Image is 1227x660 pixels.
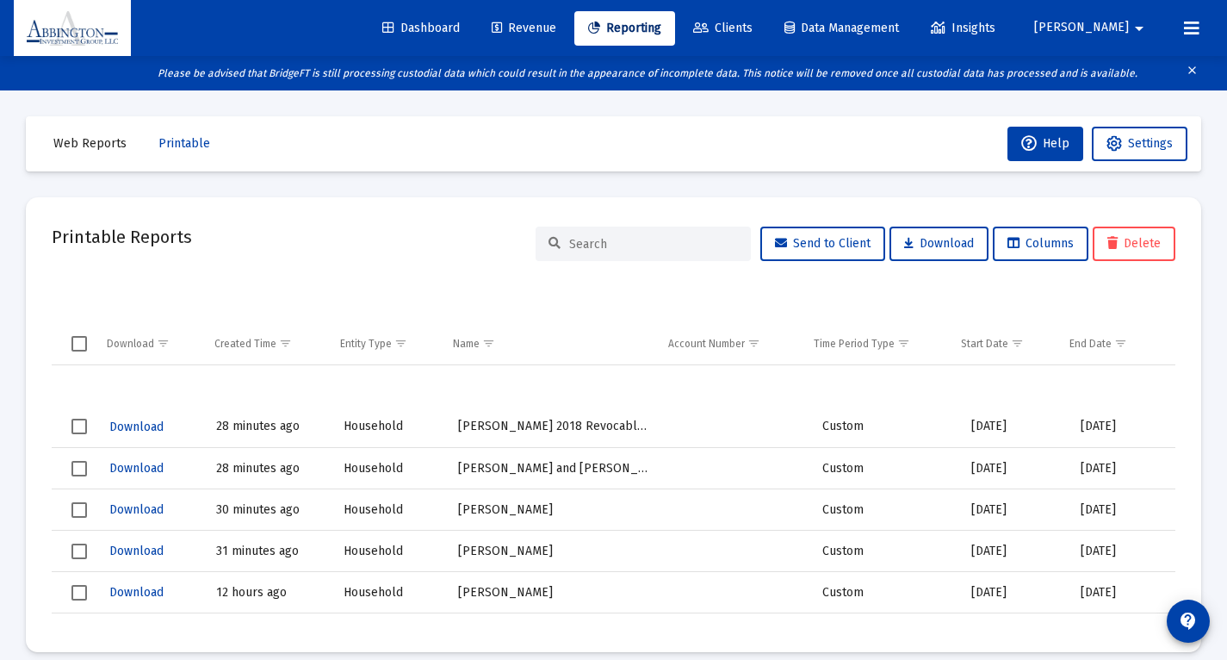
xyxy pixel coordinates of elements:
[771,11,913,46] a: Data Management
[369,11,474,46] a: Dashboard
[993,227,1088,261] button: Columns
[71,419,87,434] div: Select row
[1069,337,1112,351] div: End Date
[810,531,960,572] td: Custom
[332,407,446,448] td: Household
[109,544,164,558] span: Download
[810,613,960,655] td: Custom
[328,323,442,364] td: Column Entity Type
[145,127,224,161] button: Printable
[204,489,331,531] td: 30 minutes ago
[71,502,87,518] div: Select row
[71,336,87,352] div: Select all
[332,531,446,572] td: Household
[1034,21,1129,35] span: [PERSON_NAME]
[1069,489,1175,531] td: [DATE]
[204,531,331,572] td: 31 minutes ago
[810,407,960,448] td: Custom
[959,572,1069,613] td: [DATE]
[332,448,446,489] td: Household
[1093,227,1175,261] button: Delete
[959,407,1069,448] td: [DATE]
[802,323,950,364] td: Column Time Period Type
[1114,337,1127,350] span: Show filter options for column 'End Date'
[332,572,446,613] td: Household
[1013,10,1170,45] button: [PERSON_NAME]
[1021,136,1069,151] span: Help
[27,11,118,46] img: Dashboard
[1069,407,1175,448] td: [DATE]
[214,337,276,351] div: Created Time
[108,414,165,439] button: Download
[949,323,1057,364] td: Column Start Date
[1057,323,1162,364] td: Column End Date
[204,448,331,489] td: 28 minutes ago
[1011,337,1024,350] span: Show filter options for column 'Start Date'
[959,613,1069,655] td: [DATE]
[1007,236,1074,251] span: Columns
[931,21,995,35] span: Insights
[897,337,910,350] span: Show filter options for column 'Time Period Type'
[1069,613,1175,655] td: [DATE]
[656,323,801,364] td: Column Account Number
[810,448,960,489] td: Custom
[1092,127,1187,161] button: Settings
[157,337,170,350] span: Show filter options for column 'Download'
[52,223,192,251] h2: Printable Reports
[446,572,664,613] td: [PERSON_NAME]
[158,136,210,151] span: Printable
[959,531,1069,572] td: [DATE]
[810,489,960,531] td: Custom
[446,407,664,448] td: [PERSON_NAME] 2018 Revocable Trust Trust
[1069,531,1175,572] td: [DATE]
[784,21,899,35] span: Data Management
[204,613,331,655] td: 12 hours ago
[1069,572,1175,613] td: [DATE]
[204,572,331,613] td: 12 hours ago
[904,236,974,251] span: Download
[71,544,87,559] div: Select row
[775,236,871,251] span: Send to Client
[53,136,127,151] span: Web Reports
[889,227,988,261] button: Download
[1007,127,1083,161] button: Help
[492,21,556,35] span: Revenue
[332,489,446,531] td: Household
[71,585,87,601] div: Select row
[109,502,164,517] span: Download
[109,585,164,600] span: Download
[574,11,675,46] a: Reporting
[108,497,165,522] button: Download
[1129,11,1150,46] mat-icon: arrow_drop_down
[202,323,327,364] td: Column Created Time
[52,282,1175,626] div: Data grid
[668,337,745,351] div: Account Number
[394,337,407,350] span: Show filter options for column 'Entity Type'
[478,11,570,46] a: Revenue
[679,11,766,46] a: Clients
[109,420,164,434] span: Download
[1107,236,1161,251] span: Delete
[1128,136,1173,151] span: Settings
[446,531,664,572] td: [PERSON_NAME]
[382,21,460,35] span: Dashboard
[917,11,1009,46] a: Insights
[569,237,738,252] input: Search
[1069,448,1175,489] td: [DATE]
[1186,60,1199,86] mat-icon: clear
[1178,611,1199,632] mat-icon: contact_support
[107,337,154,351] div: Download
[108,580,165,605] button: Download
[760,227,885,261] button: Send to Client
[71,626,87,642] div: Select row
[959,448,1069,489] td: [DATE]
[693,21,753,35] span: Clients
[279,337,292,350] span: Show filter options for column 'Created Time'
[961,337,1008,351] div: Start Date
[810,572,960,613] td: Custom
[446,613,664,655] td: [PERSON_NAME]
[747,337,760,350] span: Show filter options for column 'Account Number'
[108,456,165,481] button: Download
[814,337,895,351] div: Time Period Type
[453,337,480,351] div: Name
